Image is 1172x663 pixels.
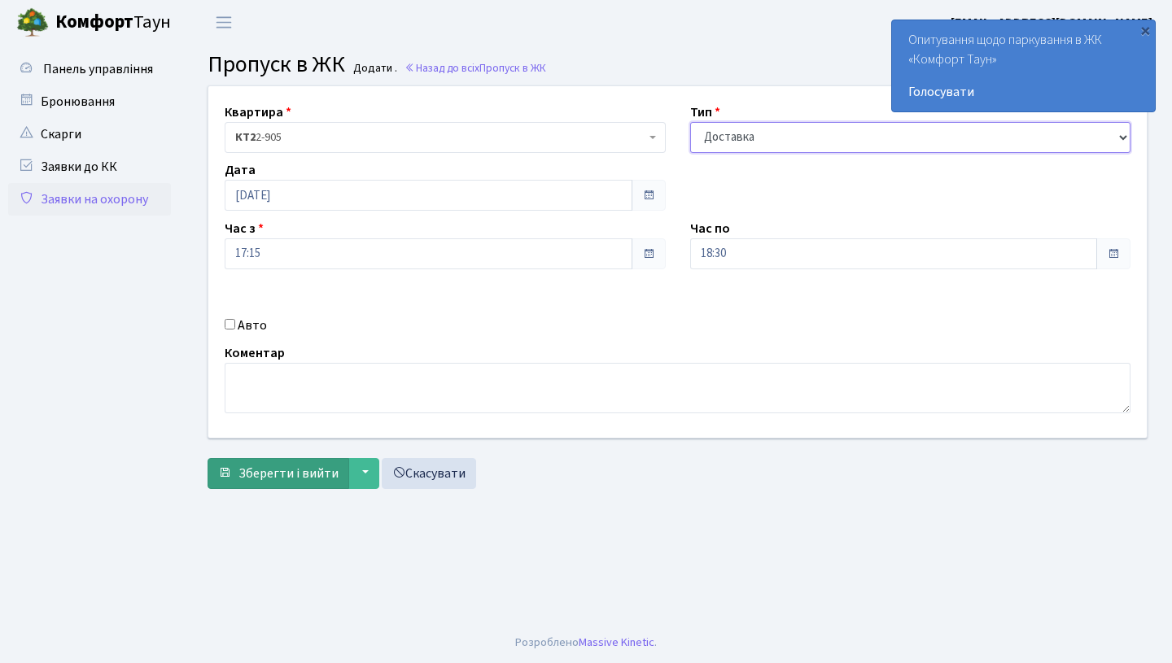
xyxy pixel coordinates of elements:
[225,122,666,153] span: <b>КТ2</b>&nbsp;&nbsp;&nbsp;2-905
[892,20,1155,111] div: Опитування щодо паркування в ЖК «Комфорт Таун»
[405,60,546,76] a: Назад до всіхПропуск в ЖК
[208,48,345,81] span: Пропуск в ЖК
[690,219,730,238] label: Час по
[951,14,1152,32] b: [EMAIL_ADDRESS][DOMAIN_NAME]
[235,129,256,146] b: КТ2
[8,150,171,183] a: Заявки до КК
[479,60,546,76] span: Пропуск в ЖК
[515,634,657,652] div: Розроблено .
[55,9,171,37] span: Таун
[16,7,49,39] img: logo.png
[951,13,1152,33] a: [EMAIL_ADDRESS][DOMAIN_NAME]
[225,160,256,180] label: Дата
[579,634,654,651] a: Massive Kinetic
[908,82,1139,102] a: Голосувати
[225,219,264,238] label: Час з
[350,62,397,76] small: Додати .
[382,458,476,489] a: Скасувати
[690,103,720,122] label: Тип
[235,129,645,146] span: <b>КТ2</b>&nbsp;&nbsp;&nbsp;2-905
[55,9,133,35] b: Комфорт
[43,60,153,78] span: Панель управління
[203,9,244,36] button: Переключити навігацію
[238,316,267,335] label: Авто
[238,465,339,482] span: Зберегти і вийти
[1137,22,1153,38] div: ×
[225,103,291,122] label: Квартира
[225,343,285,363] label: Коментар
[8,118,171,150] a: Скарги
[208,458,349,489] button: Зберегти і вийти
[8,85,171,118] a: Бронювання
[8,53,171,85] a: Панель управління
[8,183,171,216] a: Заявки на охорону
